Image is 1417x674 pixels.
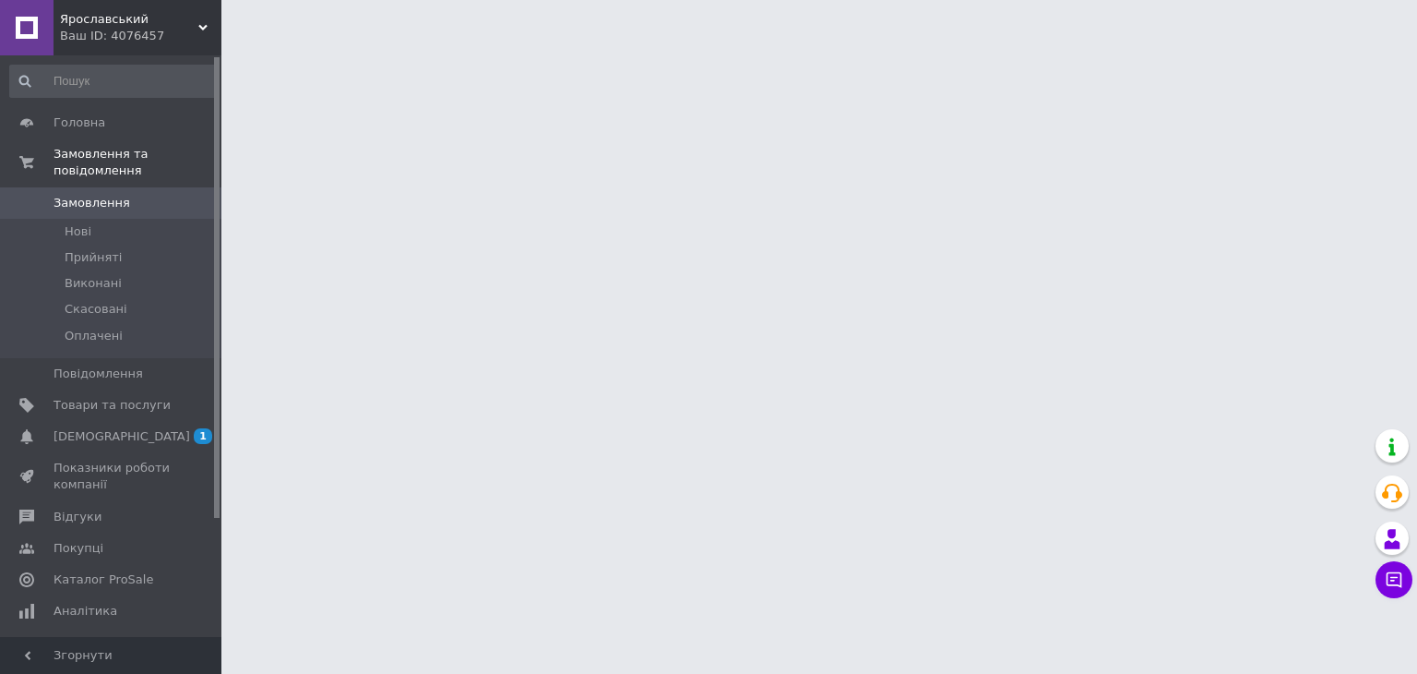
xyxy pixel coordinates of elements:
button: Чат з покупцем [1375,561,1412,598]
span: Нові [65,223,91,240]
span: Замовлення [54,195,130,211]
span: Повідомлення [54,366,143,382]
span: Виконані [65,275,122,292]
span: Каталог ProSale [54,572,153,588]
span: [DEMOGRAPHIC_DATA] [54,428,190,445]
span: Аналітика [54,603,117,620]
span: Головна [54,114,105,131]
span: Покупці [54,540,103,557]
span: Товари та послуги [54,397,171,414]
span: Прийняті [65,249,122,266]
span: Показники роботи компанії [54,460,171,493]
span: Скасовані [65,301,127,318]
div: Ваш ID: 4076457 [60,28,221,44]
span: Ярославський [60,11,198,28]
span: Оплачені [65,328,123,344]
span: Відгуки [54,509,101,525]
span: Замовлення та повідомлення [54,146,221,179]
span: Управління сайтом [54,634,171,668]
input: Пошук [9,65,218,98]
span: 1 [194,428,212,444]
